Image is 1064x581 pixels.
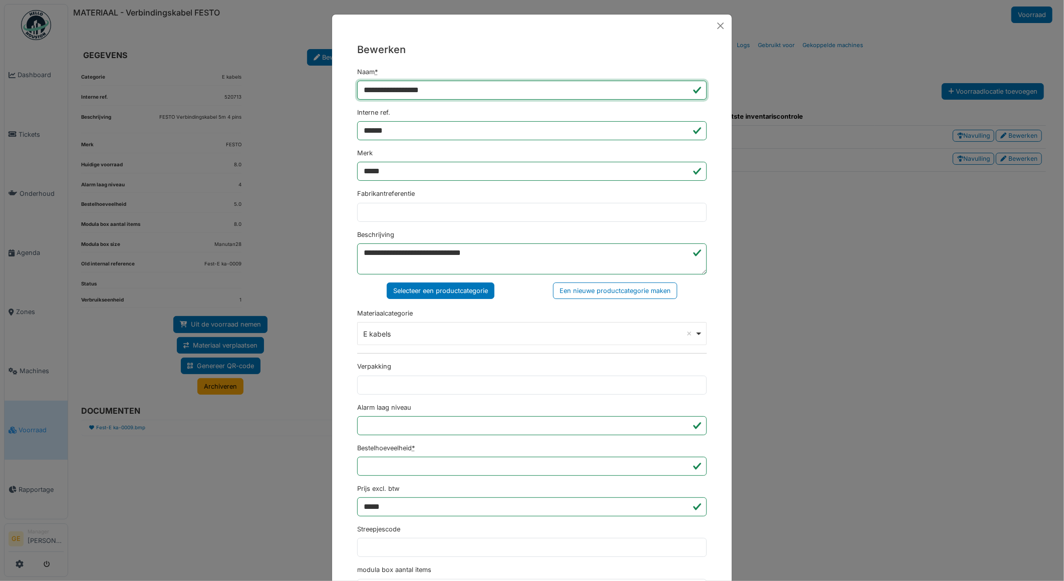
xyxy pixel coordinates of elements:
div: E kabels [364,329,695,339]
label: modula box aantal items [357,565,431,574]
button: Close [713,19,728,33]
button: Remove item: '758' [684,329,694,339]
label: Interne ref. [357,108,390,117]
label: Naam [357,67,378,77]
label: Bestelhoeveelheid [357,443,415,453]
label: Alarm laag niveau [357,403,411,412]
h5: Bewerken [357,42,707,57]
abbr: Verplicht [375,68,378,76]
label: Prijs excl. btw [357,484,399,493]
abbr: Verplicht [412,444,415,452]
label: Streepjescode [357,524,400,534]
label: Beschrijving [357,230,394,239]
div: Selecteer een productcategorie [387,282,494,299]
label: Fabrikantreferentie [357,189,415,198]
div: Een nieuwe productcategorie maken [553,282,677,299]
label: Verpakking [357,362,391,371]
label: Materiaalcategorie [357,309,413,318]
label: Merk [357,148,373,158]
